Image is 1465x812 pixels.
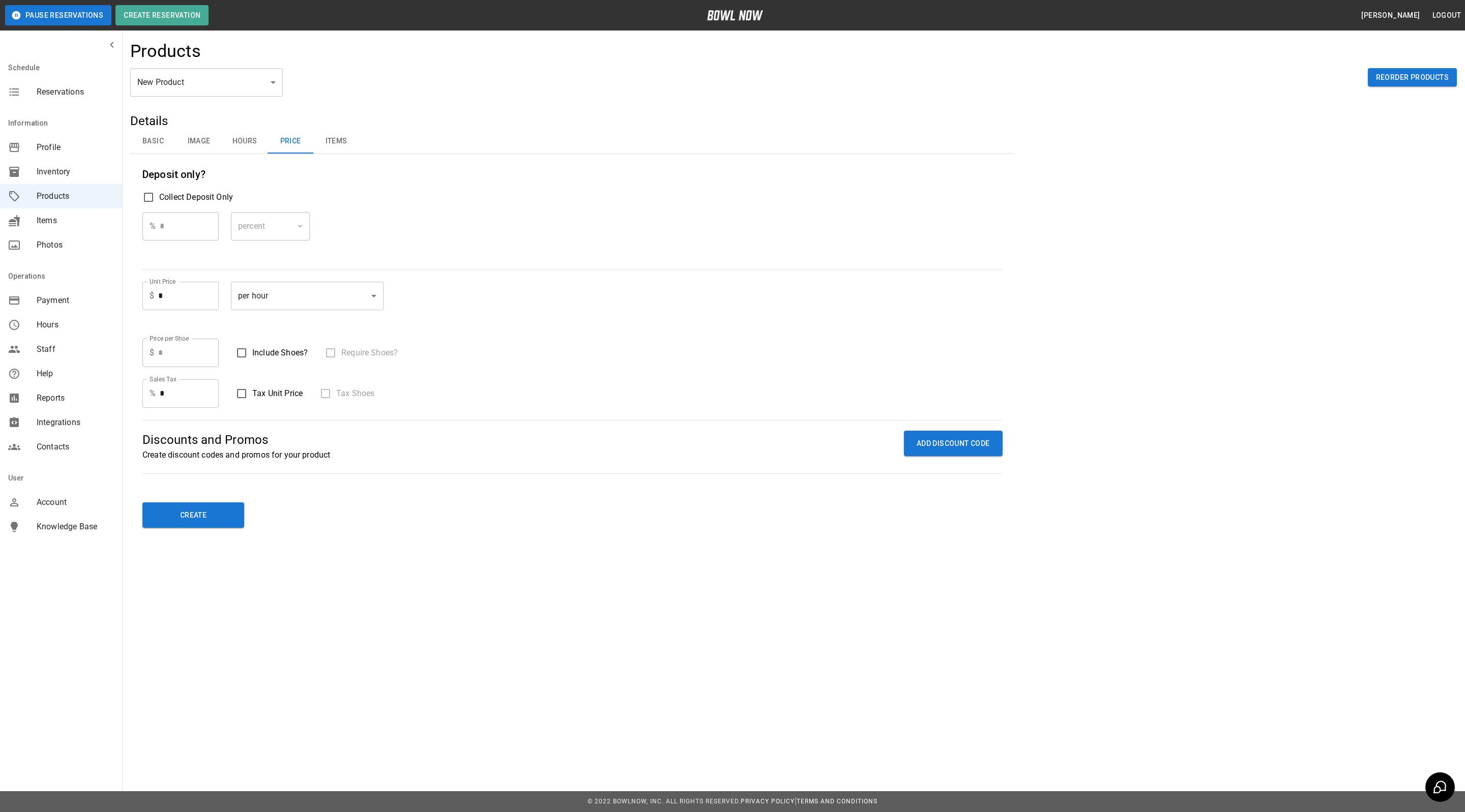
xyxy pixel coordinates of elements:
span: Reservations [37,86,114,98]
span: Collect Deposit Only [159,191,233,203]
span: © 2022 BowlNow, Inc. All Rights Reserved. [588,798,741,805]
span: Tax Shoes [336,387,374,400]
button: Price [268,129,313,154]
h4: Products [130,41,201,62]
a: Terms and Conditions [797,798,877,805]
p: $ [150,347,154,359]
span: Include Shoes? [252,347,308,359]
p: % [150,387,156,400]
span: Payment [37,294,114,307]
div: per hour [231,282,384,310]
span: Account [37,496,114,508]
button: ADD DISCOUNT CODE [904,431,1003,457]
span: Photos [37,239,114,251]
div: New Product [130,68,283,97]
span: Contacts [37,441,114,453]
div: basic tabs example [130,129,1015,154]
span: Reports [37,392,114,404]
span: Products [37,190,114,202]
p: Discounts and Promos [142,431,330,449]
span: Profile [37,141,114,154]
button: [PERSON_NAME] [1357,6,1424,25]
div: percent [231,212,310,240]
span: Inventory [37,166,114,178]
button: Create [142,502,244,528]
button: Image [176,129,222,154]
span: Knowledge Base [37,521,114,533]
p: % [150,220,156,232]
button: Basic [130,129,176,154]
button: Hours [222,129,268,154]
p: Create discount codes and promos for your product [142,449,330,461]
span: Help [37,368,114,380]
button: Logout [1428,6,1465,25]
p: $ [150,290,154,302]
a: Privacy Policy [741,798,795,805]
button: Reorder Products [1368,68,1457,87]
img: logo [707,10,763,20]
span: Require Shoes? [341,347,398,359]
button: Items [313,129,359,154]
h5: Details [130,113,1015,129]
span: Items [37,215,114,227]
span: Hours [37,319,114,331]
span: Tax Unit Price [252,387,303,400]
button: Pause Reservations [5,5,111,25]
h6: Deposit only? [142,166,1003,183]
span: Integrations [37,416,114,429]
span: Staff [37,343,114,355]
button: Create Reservation [115,5,209,25]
